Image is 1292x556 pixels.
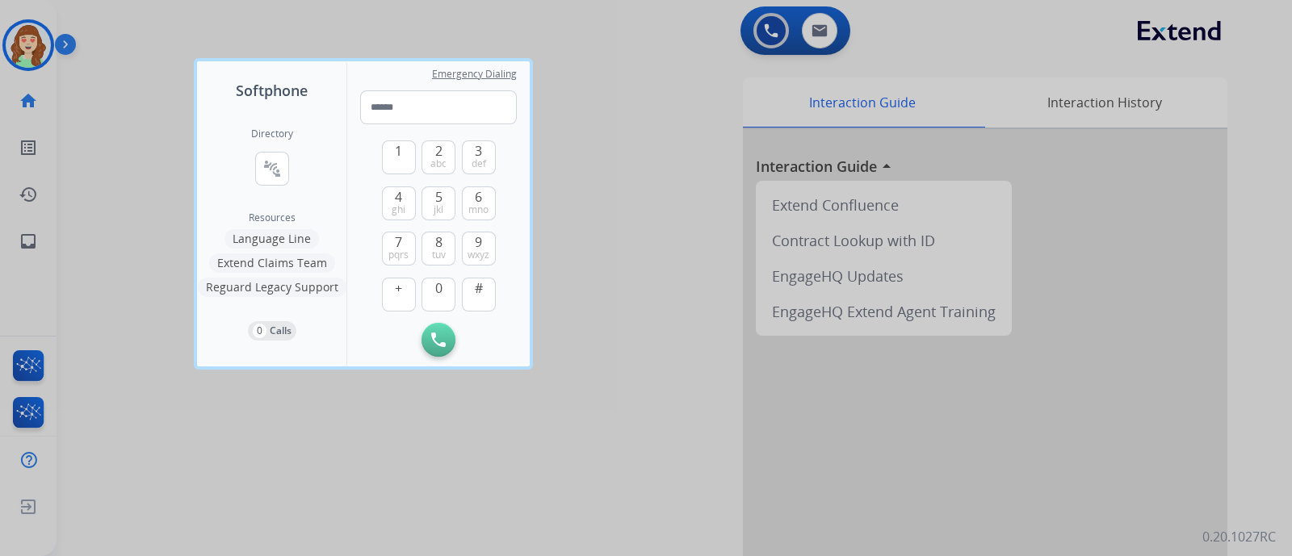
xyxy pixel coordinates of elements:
button: 0 [422,278,455,311]
button: 0Calls [248,321,296,341]
span: 5 [435,187,443,207]
button: 5jkl [422,186,455,220]
img: call-button [431,332,446,347]
span: 0 [435,278,443,298]
span: ghi [392,203,405,216]
button: 1 [382,140,416,174]
button: Extend Claims Team [209,253,335,273]
span: tuv [432,249,446,261]
span: 3 [475,141,482,161]
button: + [382,278,416,311]
span: 2 [435,141,443,161]
span: jkl [434,203,443,216]
button: 4ghi [382,186,416,220]
span: # [475,278,483,298]
button: Language Line [224,229,319,249]
span: abc [430,157,447,170]
span: 6 [475,187,482,207]
mat-icon: connect_without_contact [262,159,282,178]
span: 8 [435,232,443,252]
button: 8tuv [422,232,455,265]
p: 0.20.1027RC [1202,527,1276,546]
button: # [462,278,496,311]
h2: Directory [251,128,293,140]
span: 4 [395,187,402,207]
button: Reguard Legacy Support [198,278,346,297]
button: 3def [462,140,496,174]
span: Emergency Dialing [432,68,517,81]
span: 9 [475,232,482,252]
button: 6mno [462,186,496,220]
span: Softphone [236,79,308,102]
p: Calls [270,324,292,338]
span: wxyz [468,249,489,261]
span: Resources [249,211,296,224]
span: 7 [395,232,402,252]
button: 9wxyz [462,232,496,265]
p: 0 [253,324,266,338]
span: 1 [395,141,402,161]
span: def [472,157,486,170]
span: mno [468,203,489,216]
span: + [395,278,402,298]
span: pqrs [388,249,409,261]
button: 2abc [422,140,455,174]
button: 7pqrs [382,232,416,265]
